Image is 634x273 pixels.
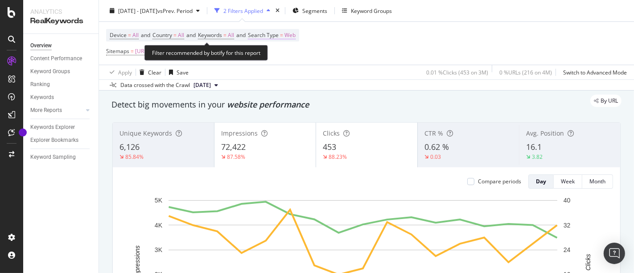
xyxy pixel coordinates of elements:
[30,67,70,76] div: Keyword Groups
[582,174,613,189] button: Month
[424,129,443,137] span: CTR %
[144,45,268,61] div: Filter recommended by botify for this report
[223,7,263,14] div: 2 Filters Applied
[499,68,552,76] div: 0 % URLs ( 216 on 4M )
[554,174,582,189] button: Week
[590,95,622,107] div: legacy label
[155,246,163,253] text: 3K
[424,141,449,152] span: 0.62 %
[284,29,296,41] span: Web
[30,106,62,115] div: More Reports
[118,68,132,76] div: Apply
[136,65,161,79] button: Clear
[30,16,91,26] div: RealKeywords
[564,246,571,253] text: 24
[302,7,327,14] span: Segments
[351,7,392,14] div: Keyword Groups
[228,29,234,41] span: All
[30,106,83,115] a: More Reports
[601,98,618,103] span: By URL
[106,65,132,79] button: Apply
[30,67,92,76] a: Keyword Groups
[119,129,172,137] span: Unique Keywords
[560,65,627,79] button: Switch to Advanced Mode
[426,68,488,76] div: 0.01 % Clicks ( 453 on 3M )
[589,178,605,185] div: Month
[19,128,27,136] div: Tooltip anchor
[131,47,134,55] span: =
[118,7,157,14] span: [DATE] - [DATE]
[221,129,258,137] span: Impressions
[155,222,163,229] text: 4K
[236,31,246,39] span: and
[190,80,222,91] button: [DATE]
[563,68,627,76] div: Switch to Advanced Mode
[30,136,78,145] div: Explorer Bookmarks
[132,29,139,41] span: All
[30,41,52,50] div: Overview
[30,153,76,162] div: Keyword Sampling
[30,54,82,63] div: Content Performance
[165,65,189,79] button: Save
[30,153,92,162] a: Keyword Sampling
[274,6,281,15] div: times
[430,153,441,161] div: 0.03
[152,31,172,39] span: Country
[30,80,92,89] a: Ranking
[585,254,592,270] text: Clicks
[532,153,543,161] div: 3.82
[157,7,193,14] span: vs Prev. Period
[248,31,279,39] span: Search Type
[323,129,340,137] span: Clicks
[30,7,91,16] div: Analytics
[211,4,274,18] button: 2 Filters Applied
[564,197,571,204] text: 40
[221,141,246,152] span: 72,422
[223,31,226,39] span: =
[120,81,190,89] div: Data crossed with the Crawl
[528,174,554,189] button: Day
[329,153,347,161] div: 88.23%
[30,136,92,145] a: Explorer Bookmarks
[30,123,75,132] div: Keywords Explorer
[338,4,395,18] button: Keyword Groups
[536,178,546,185] div: Day
[198,31,222,39] span: Keywords
[135,45,192,58] span: [URL][DOMAIN_NAME]
[125,153,144,161] div: 85.84%
[30,80,50,89] div: Ranking
[173,31,177,39] span: =
[119,141,140,152] span: 6,126
[30,93,54,102] div: Keywords
[604,243,625,264] div: Open Intercom Messenger
[30,54,92,63] a: Content Performance
[155,197,163,204] text: 5K
[148,68,161,76] div: Clear
[128,31,131,39] span: =
[178,29,184,41] span: All
[177,68,189,76] div: Save
[227,153,245,161] div: 87.58%
[526,141,542,152] span: 16.1
[30,93,92,102] a: Keywords
[186,31,196,39] span: and
[193,81,211,89] span: 2025 Aug. 4th
[106,47,129,55] span: Sitemaps
[323,141,336,152] span: 453
[564,222,571,229] text: 32
[106,4,203,18] button: [DATE] - [DATE]vsPrev. Period
[141,31,150,39] span: and
[478,178,521,185] div: Compare periods
[30,41,92,50] a: Overview
[526,129,564,137] span: Avg. Position
[30,123,92,132] a: Keywords Explorer
[289,4,331,18] button: Segments
[561,178,575,185] div: Week
[110,31,127,39] span: Device
[280,31,283,39] span: =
